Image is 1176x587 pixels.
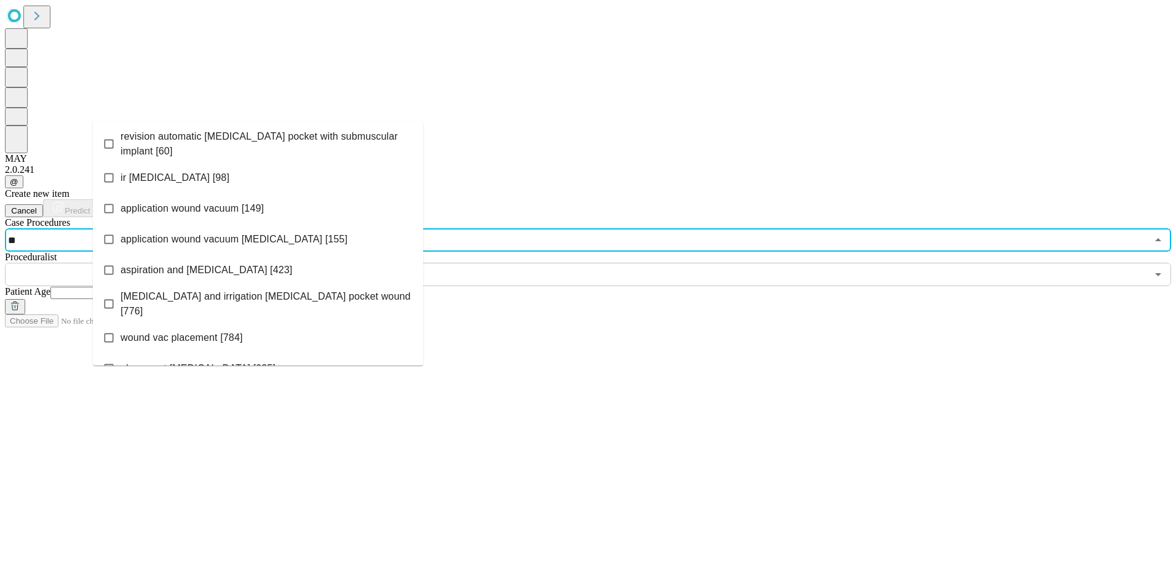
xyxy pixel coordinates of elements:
button: Close [1150,231,1167,249]
span: Create new item [5,188,70,199]
span: Patient Age [5,286,50,297]
div: 2.0.241 [5,164,1171,175]
span: Cancel [11,206,37,215]
span: revision automatic [MEDICAL_DATA] pocket with submuscular implant [60] [121,129,413,159]
span: ir [MEDICAL_DATA] [98] [121,170,229,185]
span: @ [10,177,18,186]
button: Cancel [5,204,43,217]
span: application wound vacuum [MEDICAL_DATA] [155] [121,232,348,247]
span: Scheduled Procedure [5,217,70,228]
button: Predict [43,199,100,217]
span: aspiration and [MEDICAL_DATA] [423] [121,263,292,278]
span: wound vac placement [784] [121,330,243,345]
span: [MEDICAL_DATA] and irrigation [MEDICAL_DATA] pocket wound [776] [121,289,413,319]
span: application wound vacuum [149] [121,201,264,216]
button: Open [1150,266,1167,283]
button: @ [5,175,23,188]
span: Predict [65,206,90,215]
div: MAY [5,153,1171,164]
span: placement [MEDICAL_DATA] [925] [121,361,276,376]
span: Proceduralist [5,252,57,262]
